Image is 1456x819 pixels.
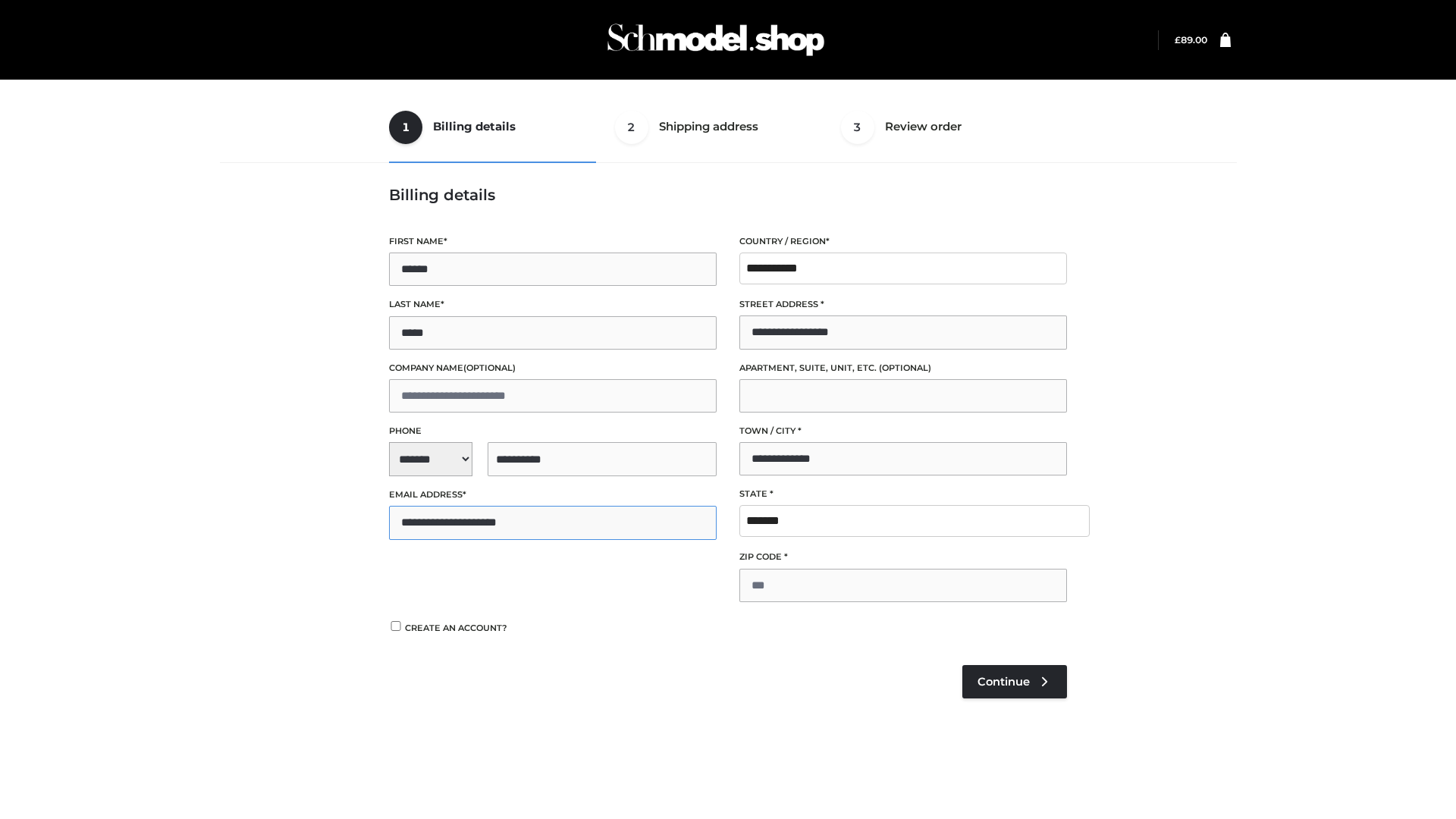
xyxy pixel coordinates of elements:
label: Country / Region [739,234,1067,249]
a: £89.00 [1175,34,1207,45]
a: Continue [962,665,1067,698]
input: Create an account? [389,621,403,631]
bdi: 89.00 [1175,34,1207,45]
label: Street address [739,297,1067,312]
label: Last name [389,297,717,312]
label: Town / City [739,424,1067,438]
label: ZIP Code [739,550,1067,564]
label: State [739,487,1067,501]
span: Continue [977,675,1030,689]
span: (optional) [463,362,516,373]
h3: Billing details [389,186,1067,204]
label: Apartment, suite, unit, etc. [739,361,1067,375]
span: Create an account? [405,623,507,633]
label: Phone [389,424,717,438]
label: Email address [389,488,717,502]
span: (optional) [879,362,931,373]
label: Company name [389,361,717,375]
label: First name [389,234,717,249]
span: £ [1175,34,1181,45]
img: Schmodel Admin 964 [602,10,830,70]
